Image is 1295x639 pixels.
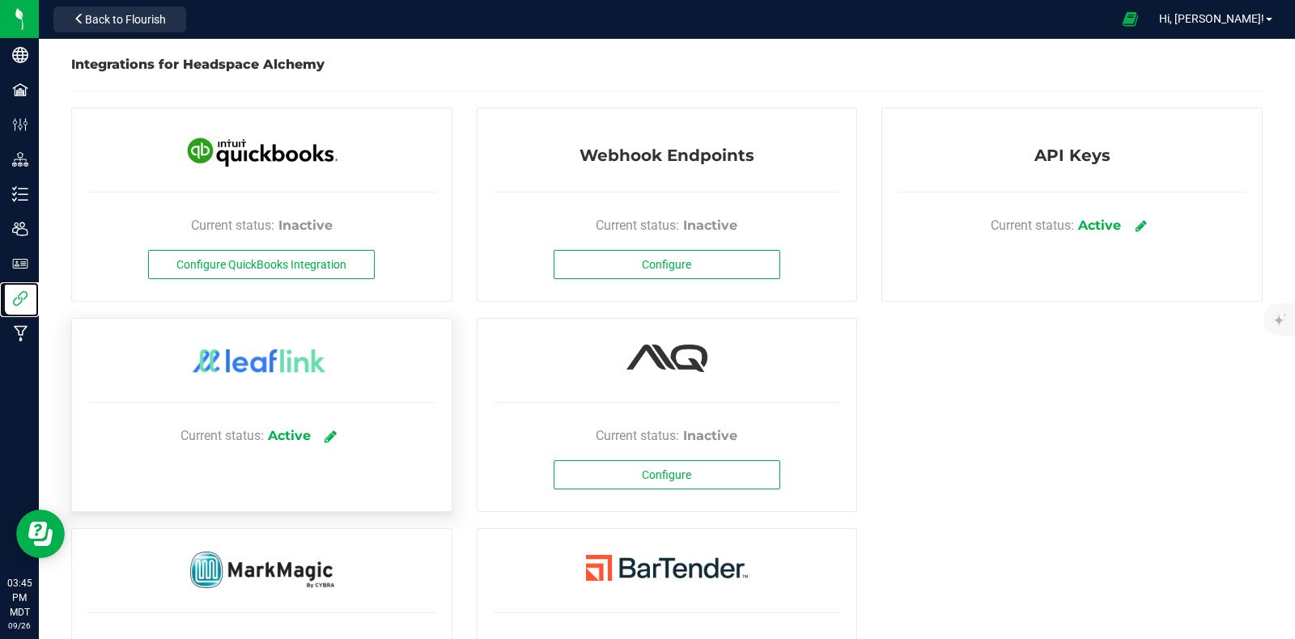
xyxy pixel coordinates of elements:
[586,555,748,581] img: BarTender
[268,426,311,446] div: Active
[642,258,691,271] span: Configure
[180,426,264,446] span: Current status:
[148,250,375,279] button: Configure QuickBooks Integration
[12,186,28,202] inline-svg: Inventory
[85,13,166,26] span: Back to Flourish
[7,576,32,620] p: 03:45 PM MDT
[12,256,28,272] inline-svg: User Roles
[1159,12,1264,25] span: Hi, [PERSON_NAME]!
[626,345,707,372] img: Alpine IQ
[580,143,754,176] span: Webhook Endpoints
[683,426,737,446] div: Inactive
[554,250,780,279] button: Configure
[12,116,28,133] inline-svg: Configuration
[191,216,274,235] span: Current status:
[12,221,28,237] inline-svg: Users
[12,82,28,98] inline-svg: Facilities
[189,552,334,587] img: MarkMagic By Cybra
[53,6,186,32] button: Back to Flourish
[12,151,28,167] inline-svg: Distribution
[991,216,1074,235] span: Current status:
[642,468,691,481] span: Configure
[596,216,679,235] span: Current status:
[278,216,333,235] div: Inactive
[71,57,325,72] span: Integrations for Headspace Alchemy
[12,290,28,307] inline-svg: Integrations
[1078,216,1121,235] div: Active
[176,258,346,271] span: Configure QuickBooks Integration
[1112,3,1149,35] span: Open Ecommerce Menu
[596,426,679,446] span: Current status:
[554,460,780,489] button: Configure
[1034,143,1110,176] span: API Keys
[16,510,65,558] iframe: Resource center
[683,216,737,235] div: Inactive
[7,620,32,632] p: 09/26
[180,129,342,173] img: QuickBooks Online
[12,47,28,63] inline-svg: Company
[180,337,342,387] img: LeafLink
[12,325,28,341] inline-svg: Manufacturing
